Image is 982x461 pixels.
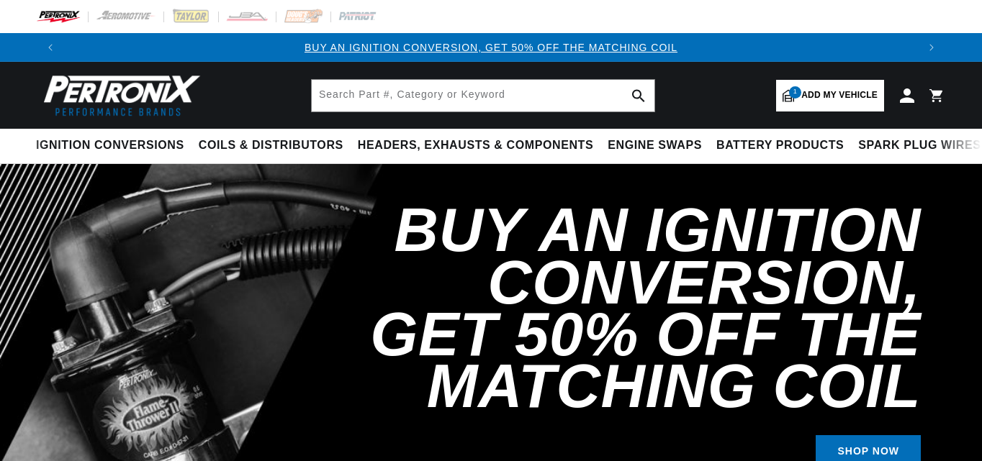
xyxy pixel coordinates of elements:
[789,86,801,99] span: 1
[36,138,184,153] span: Ignition Conversions
[65,40,917,55] div: 1 of 3
[623,80,654,111] button: search button
[36,33,65,62] button: Translation missing: en.sections.announcements.previous_announcement
[709,129,851,163] summary: Battery Products
[858,138,981,153] span: Spark Plug Wires
[801,88,878,102] span: Add my vehicle
[36,129,192,163] summary: Ignition Conversions
[351,129,600,163] summary: Headers, Exhausts & Components
[305,42,677,53] a: BUY AN IGNITION CONVERSION, GET 50% OFF THE MATCHING COIL
[358,138,593,153] span: Headers, Exhausts & Components
[305,204,921,412] h2: Buy an Ignition Conversion, Get 50% off the Matching Coil
[608,138,702,153] span: Engine Swaps
[917,33,946,62] button: Translation missing: en.sections.announcements.next_announcement
[716,138,844,153] span: Battery Products
[600,129,709,163] summary: Engine Swaps
[199,138,343,153] span: Coils & Distributors
[312,80,654,111] input: Search Part #, Category or Keyword
[65,40,917,55] div: Announcement
[776,80,884,111] a: 1Add my vehicle
[192,129,351,163] summary: Coils & Distributors
[36,70,202,120] img: Pertronix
